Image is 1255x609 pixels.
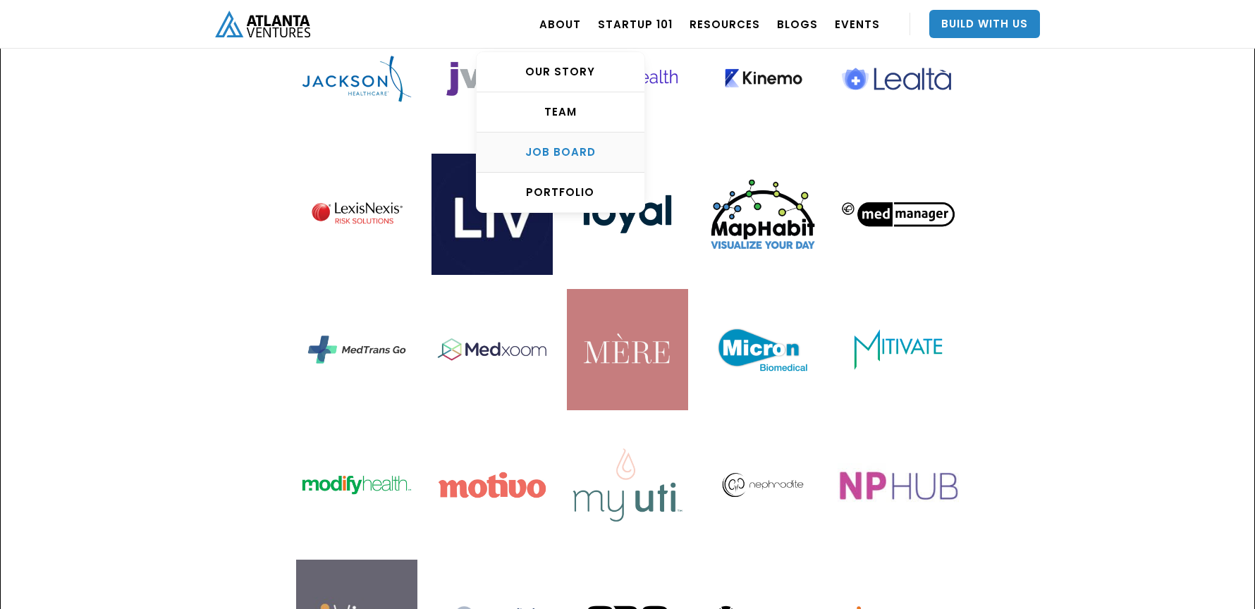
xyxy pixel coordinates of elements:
[477,145,644,159] div: Job Board
[567,154,688,275] img: Loyal Logo
[702,18,824,140] img: Kinemo logo
[567,424,688,546] img: myuti logo
[702,424,824,546] img: neph logo
[777,4,818,44] a: BLOGS
[702,154,824,275] img: Map Habit
[838,18,959,140] img: lealta logo
[835,4,880,44] a: EVENTS
[431,289,553,410] img: Medxoom Logo
[690,4,760,44] a: RESOURCES
[477,173,644,212] a: PORTFOLIO
[477,105,644,119] div: TEAM
[838,289,959,410] img: Mitivate Logo
[567,289,688,410] img: mere logo
[296,154,417,275] img: Lexis Nexis Risk Solutions Healthcare logo
[477,52,644,92] a: OUR STORY
[838,424,959,546] img: nphub logo
[296,289,417,410] img: medtrans go logo
[296,424,417,546] img: modify health logo
[477,92,644,133] a: TEAM
[431,18,553,140] img: Jvion Logo
[477,65,644,79] div: OUR STORY
[477,185,644,199] div: PORTFOLIO
[702,289,824,410] img: Micron logo
[296,18,417,140] img: Jackson Healthcare logo
[431,154,553,275] img: livlabs image
[431,424,553,546] img: Motivo
[598,4,673,44] a: Startup 101
[539,4,581,44] a: ABOUT
[929,10,1040,38] a: Build With Us
[838,154,959,275] img: Med Manager
[477,133,644,173] a: Job Board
